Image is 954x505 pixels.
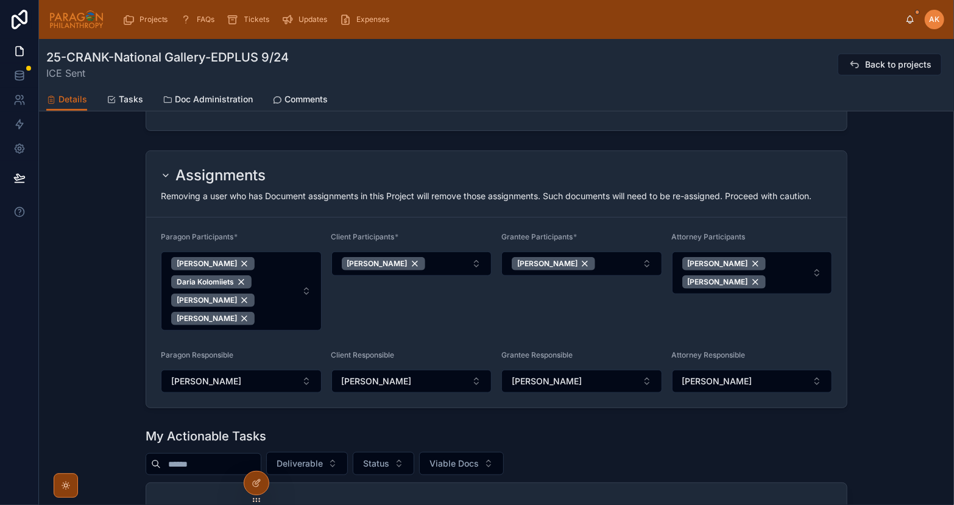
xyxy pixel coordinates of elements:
span: Removing a user who has Document assignments in this Project will remove those assignments. Such ... [161,191,811,201]
span: FAQs [197,15,215,24]
span: Daria Kolomiiets [177,277,234,287]
span: Doc Administration [175,93,253,105]
a: Doc Administration [163,88,253,113]
span: Viable Docs [429,457,479,470]
span: Client Participants [331,232,395,241]
img: App logo [49,10,104,29]
span: ICE Sent [46,66,289,80]
span: Projects [140,15,168,24]
span: Grantee Participants [501,232,573,241]
span: Comments [284,93,328,105]
span: Status [363,457,389,470]
a: Details [46,88,87,111]
button: Select Button [353,452,414,475]
span: Attorney Participants [672,232,746,241]
button: Unselect 509 [682,257,766,270]
button: Unselect 30 [171,294,255,307]
span: [PERSON_NAME] [177,314,237,323]
button: Select Button [672,370,833,393]
button: Unselect 515 [342,257,425,270]
button: Unselect 24 [171,275,252,289]
div: scrollable content [114,6,905,33]
button: Select Button [501,252,662,276]
a: Comments [272,88,328,113]
span: Paragon Participants [161,232,233,241]
a: Updates [278,9,336,30]
span: [PERSON_NAME] [177,295,237,305]
button: Select Button [331,252,492,276]
span: Tickets [244,15,270,24]
span: [PERSON_NAME] [177,259,237,269]
span: [PERSON_NAME] [688,277,748,287]
span: Expenses [357,15,390,24]
span: Back to projects [865,58,931,71]
span: Tasks [119,93,143,105]
h1: 25-CRANK-National Gallery-EDPLUS 9/24 [46,49,289,66]
button: Select Button [266,452,348,475]
span: [PERSON_NAME] [171,375,241,387]
span: [PERSON_NAME] [688,259,748,269]
button: Select Button [501,370,662,393]
button: Select Button [419,452,504,475]
span: Updates [299,15,328,24]
button: Select Button [161,370,322,393]
span: Deliverable [277,457,323,470]
a: Tasks [107,88,143,113]
button: Unselect 29 [171,257,255,270]
span: Grantee Responsible [501,350,573,359]
span: Client Responsible [331,350,395,359]
span: Paragon Responsible [161,350,233,359]
a: Expenses [336,9,398,30]
a: FAQs [177,9,224,30]
h1: My Actionable Tasks [146,428,266,445]
a: Projects [119,9,177,30]
span: Details [58,93,87,105]
span: [PERSON_NAME] [347,259,408,269]
span: [PERSON_NAME] [682,375,752,387]
button: Select Button [672,252,833,294]
span: Attorney Responsible [672,350,746,359]
button: Unselect 32 [171,312,255,325]
span: [PERSON_NAME] [342,375,412,387]
button: Back to projects [838,54,942,76]
a: Tickets [224,9,278,30]
h2: Assignments [175,166,266,185]
button: Unselect 76 [682,275,766,289]
button: Select Button [331,370,492,393]
button: Select Button [161,252,322,331]
span: [PERSON_NAME] [517,259,578,269]
button: Unselect 514 [512,257,595,270]
span: [PERSON_NAME] [512,375,582,387]
span: AK [930,15,940,24]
